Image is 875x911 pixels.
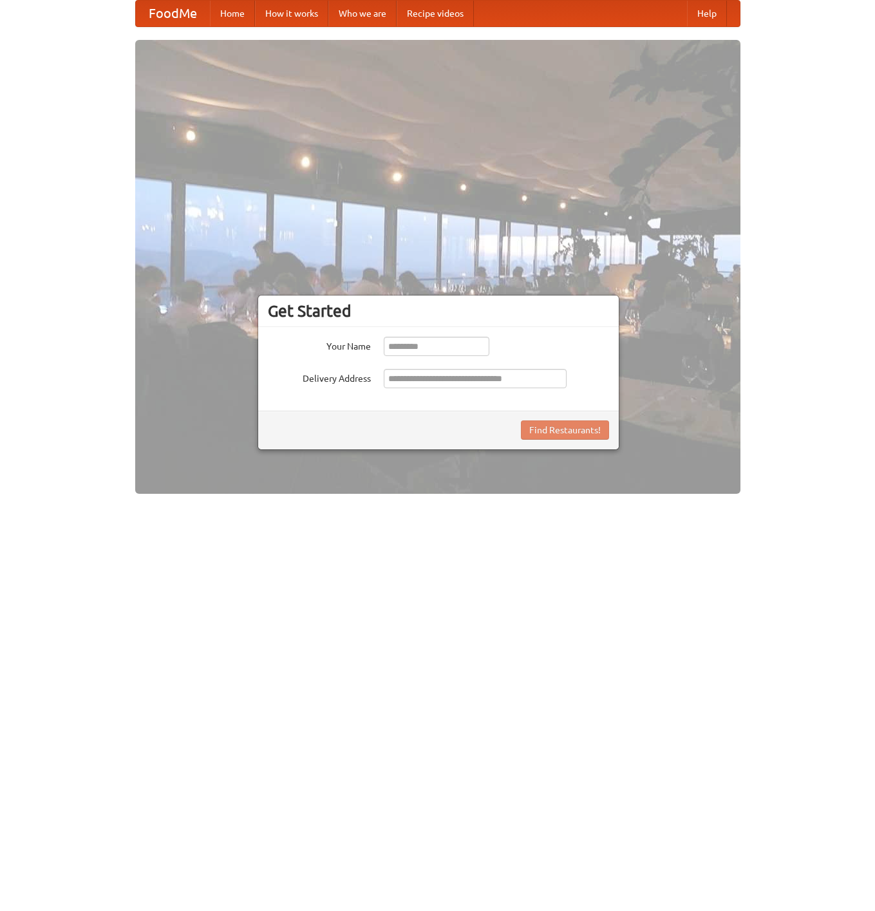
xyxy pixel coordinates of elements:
[397,1,474,26] a: Recipe videos
[255,1,328,26] a: How it works
[268,301,609,321] h3: Get Started
[210,1,255,26] a: Home
[521,420,609,440] button: Find Restaurants!
[268,337,371,353] label: Your Name
[136,1,210,26] a: FoodMe
[268,369,371,385] label: Delivery Address
[687,1,727,26] a: Help
[328,1,397,26] a: Who we are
